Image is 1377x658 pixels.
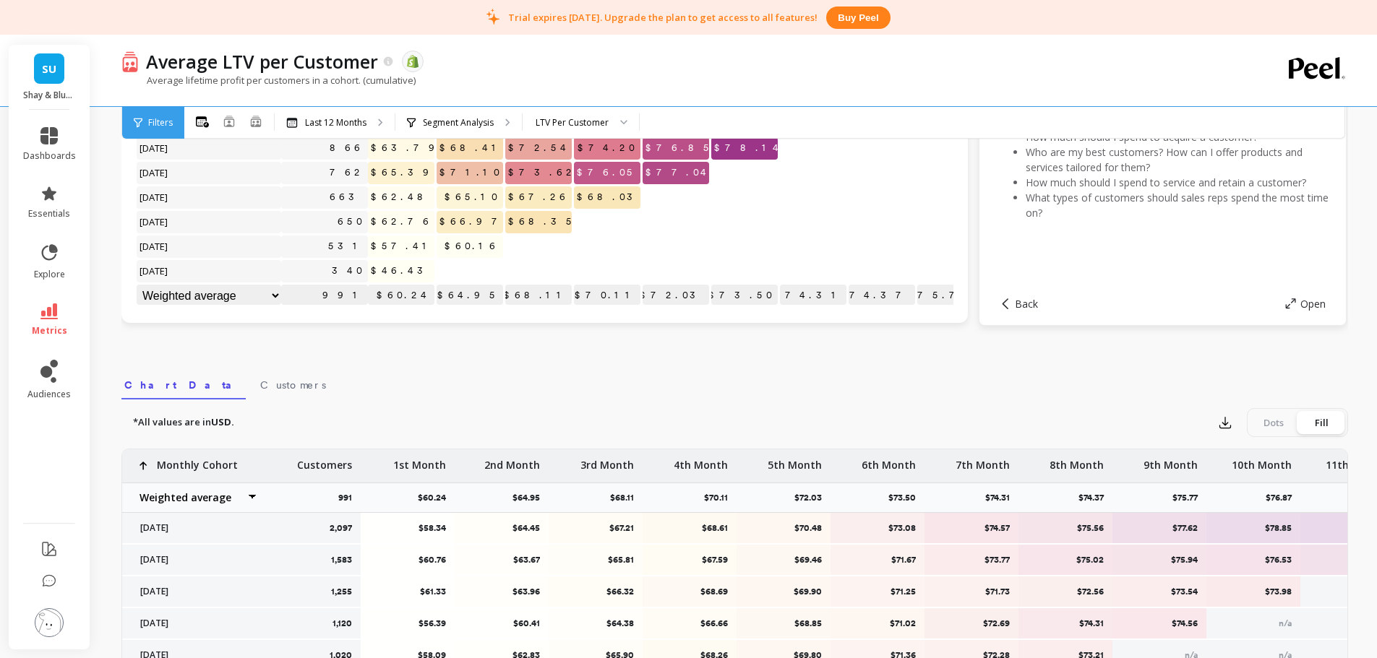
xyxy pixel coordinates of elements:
p: $74.31 [1028,618,1104,629]
p: Shay & Blue USA [23,90,76,101]
p: 5th Month [768,449,822,472]
p: $75.56 [1028,522,1104,534]
span: $71.10 [437,162,505,183]
p: $66.32 [558,586,634,597]
p: $76.53 [1216,554,1292,566]
p: 4th Month [674,449,728,472]
p: $72.03 [794,492,831,503]
span: Filters [148,117,173,129]
p: $65.81 [558,554,634,566]
p: 1,583 [331,554,352,566]
p: 7th Month [956,449,1010,472]
p: Customers [297,449,352,472]
div: Fill [1297,411,1345,434]
span: [DATE] [137,162,172,183]
nav: Tabs [121,366,1348,399]
p: 991 [338,492,361,503]
p: 2nd Month [484,449,540,472]
span: $68.35 [505,211,580,233]
p: $73.50 [888,492,925,503]
span: $60.16 [442,235,503,257]
p: $77.62 [1122,522,1198,534]
p: *All values are in [133,415,234,430]
p: $60.41 [464,618,540,629]
p: 8th Month [1050,449,1104,472]
p: Trial expires [DATE]. Upgrade the plan to get access to all features! [508,11,818,24]
span: $67.26 [505,186,573,208]
p: $72.69 [934,618,1010,629]
p: $76.87 [1266,492,1300,503]
li: How much should I spend to service and retain a customer? [1026,175,1329,190]
span: $62.76 [368,211,437,233]
span: $57.41 [368,235,437,257]
img: profile picture [35,608,64,637]
li: Who are my best customers? How can I offer products and services tailored for them? [1026,144,1329,175]
p: 2,097 [330,522,352,534]
span: $65.10 [442,186,503,208]
span: $77.04 [643,162,714,183]
span: $76.05 [574,162,640,183]
span: $63.79 [368,137,448,159]
p: $73.50 [711,285,778,306]
span: $68.41 [437,137,507,159]
p: $68.61 [652,522,728,534]
button: Back [1000,297,1038,311]
p: $70.11 [574,285,640,306]
p: $72.03 [643,285,709,306]
p: Monthly Cohort [157,449,238,472]
span: [DATE] [137,211,172,233]
p: $70.48 [746,522,822,534]
span: [DATE] [137,186,172,208]
p: $58.34 [370,522,446,534]
p: 6th Month [862,449,916,472]
span: dashboards [23,150,76,162]
span: Chart Data [124,378,243,392]
img: api.shopify.svg [406,55,419,68]
p: $75.77 [917,285,984,306]
div: LTV Per Customer [536,116,609,129]
span: Customers [260,378,326,392]
span: $46.43 [368,260,437,282]
span: $65.39 [368,162,442,183]
button: Buy peel [826,7,890,29]
span: $68.03 [574,186,646,208]
p: $73.77 [934,554,1010,566]
p: Average LTV per Customer [146,49,378,74]
p: $64.45 [464,522,540,534]
span: explore [34,269,65,280]
button: Open [1285,297,1326,311]
p: 9th Month [1144,449,1198,472]
p: $73.98 [1216,586,1292,597]
p: $69.90 [746,586,822,597]
a: 762 [327,162,368,183]
p: $68.85 [746,618,822,629]
span: $78.14 [711,137,786,159]
span: [DATE] [137,260,172,282]
p: $74.37 [849,285,915,306]
p: 10th Month [1232,449,1292,472]
p: $68.11 [505,285,572,306]
p: [DATE] [132,522,258,534]
span: [DATE] [137,137,172,159]
p: $60.24 [418,492,455,503]
p: $67.59 [652,554,728,566]
p: Average lifetime profit per customers in a cohort. (cumulative) [121,74,416,87]
p: [DATE] [132,586,258,597]
p: $74.56 [1122,618,1198,629]
span: Open [1300,297,1326,311]
a: 340 [329,260,368,282]
p: $61.33 [370,586,446,597]
p: $60.24 [368,285,434,306]
span: $76.85 [643,137,717,159]
p: $74.37 [1078,492,1112,503]
p: $60.76 [370,554,446,566]
p: $71.67 [840,554,916,566]
p: $72.56 [1028,586,1104,597]
p: $74.31 [780,285,846,306]
a: 663 [327,186,368,208]
p: 991 [281,285,368,306]
p: $63.96 [464,586,540,597]
span: $66.97 [437,211,511,233]
span: $74.20 [575,137,640,159]
p: $64.95 [512,492,549,503]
